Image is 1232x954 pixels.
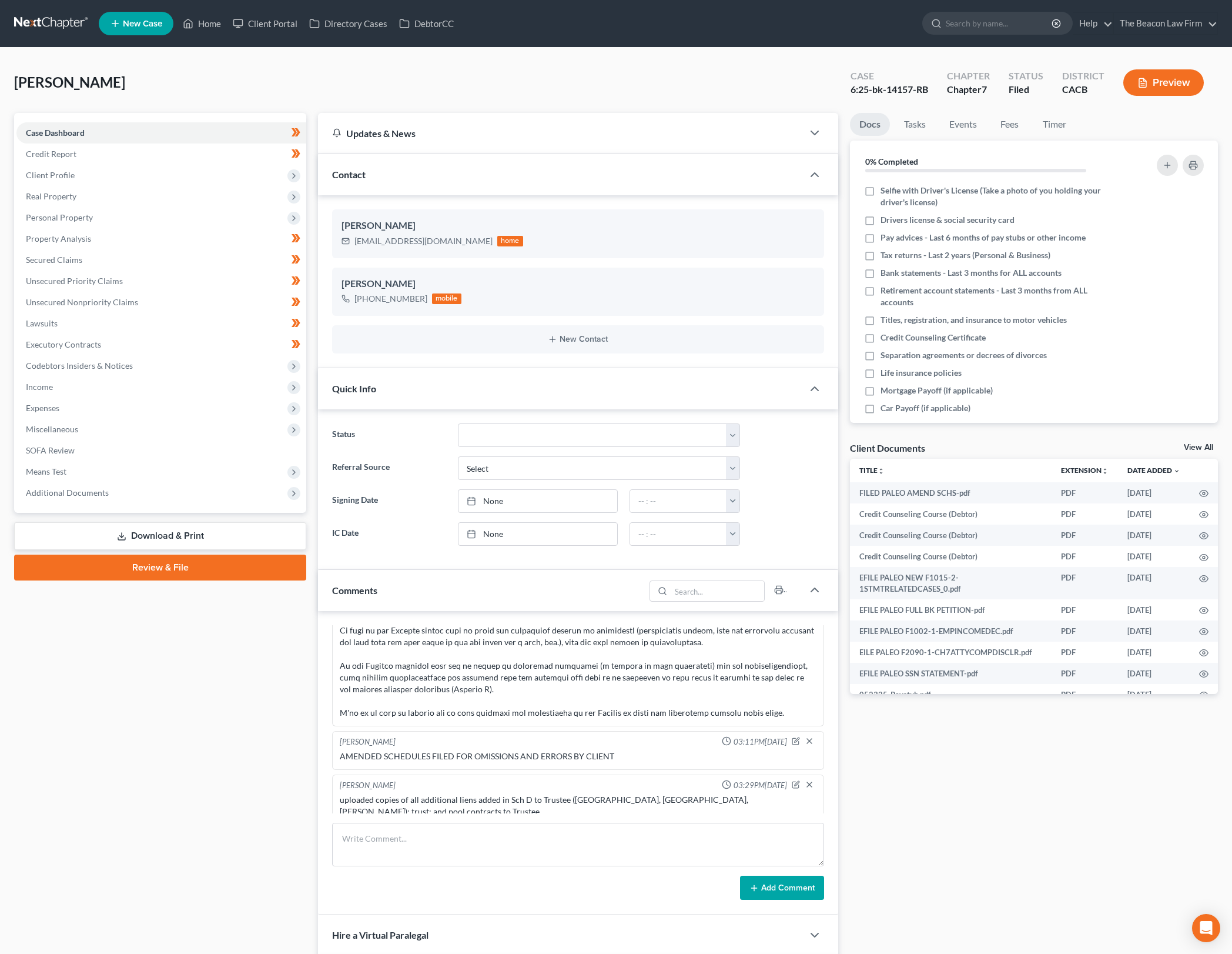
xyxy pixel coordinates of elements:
[1073,13,1113,34] a: Help
[1052,482,1118,503] td: PDF
[1062,83,1104,96] div: CACB
[16,440,306,461] a: SOFA Review
[354,235,493,247] div: [EMAIL_ADDRESS][DOMAIN_NAME]
[26,191,76,201] span: Real Property
[1062,69,1104,83] div: District
[26,276,123,286] span: Unsecured Priority Claims
[850,663,1052,684] td: EFILE PALEO SSN STATEMENT-pdf
[332,127,789,139] div: Updates & News
[881,385,993,396] span: Mortgage Payoff (if applicable)
[850,599,1052,621] td: EFILE PALEO FULL BK PETITION-pdf
[227,13,303,34] a: Client Portal
[881,367,962,379] span: Life insurance policies
[14,555,306,581] a: Review & File
[458,523,617,545] a: None
[881,332,986,343] span: Credit Counseling Certificate
[340,750,816,762] div: AMENDED SCHEDULES FILED FOR OMISSIONS AND ERRORS BY CLIENT
[947,83,990,96] div: Chapter
[1184,443,1213,452] a: View All
[326,456,452,480] label: Referral Source
[881,214,1015,226] span: Drivers license & social security card
[1052,642,1118,663] td: PDF
[326,423,452,447] label: Status
[1118,663,1190,684] td: [DATE]
[16,122,306,144] a: Case Dashboard
[1114,13,1217,34] a: The Beacon Law Firm
[947,69,990,83] div: Chapter
[1127,466,1180,475] a: Date Added expand_more
[26,297,138,307] span: Unsecured Nonpriority Claims
[340,780,396,792] div: [PERSON_NAME]
[26,149,76,159] span: Credit Report
[14,74,125,91] span: [PERSON_NAME]
[630,490,727,512] input: -- : --
[26,424,78,434] span: Miscellaneous
[881,185,1116,208] span: Selfie with Driver's License (Take a photo of you holding your driver's license)
[16,292,306,313] a: Unsecured Nonpriority Claims
[881,285,1116,308] span: Retirement account statements - Last 3 months from ALL accounts
[326,522,452,546] label: IC Date
[340,794,816,818] div: uploaded copies of all additional liens added in Sch D to Trustee ([GEOGRAPHIC_DATA], [GEOGRAPHIC...
[881,314,1067,326] span: Titles, registration, and insurance to motor vehicles
[1052,546,1118,567] td: PDF
[332,383,376,394] span: Quick Info
[123,19,162,28] span: New Case
[16,228,306,249] a: Property Analysis
[850,113,890,136] a: Docs
[859,466,885,475] a: Titleunfold_more
[1102,468,1109,475] i: unfold_more
[630,523,727,545] input: -- : --
[1052,525,1118,546] td: PDF
[26,234,91,243] span: Property Analysis
[26,128,85,138] span: Case Dashboard
[1052,503,1118,525] td: PDF
[1118,599,1190,621] td: [DATE]
[1192,914,1220,942] div: Open Intercom Messenger
[1123,69,1204,96] button: Preview
[26,318,58,328] span: Lawsuits
[1009,69,1043,83] div: Status
[1118,546,1190,567] td: [DATE]
[1118,503,1190,525] td: [DATE]
[878,468,885,475] i: unfold_more
[1052,567,1118,599] td: PDF
[342,219,815,233] div: [PERSON_NAME]
[26,361,133,371] span: Codebtors Insiders & Notices
[332,169,366,180] span: Contact
[1118,482,1190,503] td: [DATE]
[26,170,75,180] span: Client Profile
[982,84,987,95] span: 7
[881,402,970,414] span: Car Payoff (if applicable)
[850,567,1052,599] td: EFILE PALEO NEW F1015-2-1STMTRELATEDCASES_0.pdf
[851,83,928,96] div: 6:25-bk-14157-RB
[393,13,460,34] a: DebtorCC
[458,490,617,512] a: None
[850,503,1052,525] td: Credit Counseling Course (Debtor)
[850,482,1052,503] td: FILED PALEO AMEND SCHS-pdf
[850,621,1052,642] td: EFILE PALEO F1002-1-EMPINCOMEDEC.pdf
[14,522,306,550] a: Download & Print
[432,293,461,304] div: mobile
[865,156,918,166] strong: 0% Completed
[1118,621,1190,642] td: [DATE]
[342,277,815,291] div: [PERSON_NAME]
[26,445,75,455] span: SOFA Review
[881,349,1047,361] span: Separation agreements or decrees of divorces
[850,525,1052,546] td: Credit Counseling Course (Debtor)
[26,488,109,498] span: Additional Documents
[26,339,101,349] span: Executory Contracts
[940,113,986,136] a: Events
[1033,113,1076,136] a: Timer
[16,271,306,292] a: Unsecured Priority Claims
[1061,466,1109,475] a: Extensionunfold_more
[26,255,82,265] span: Secured Claims
[16,313,306,334] a: Lawsuits
[881,249,1050,261] span: Tax returns - Last 2 years (Personal & Business)
[881,267,1062,279] span: Bank statements - Last 3 months for ALL accounts
[851,69,928,83] div: Case
[1052,599,1118,621] td: PDF
[26,403,59,413] span: Expenses
[26,212,93,222] span: Personal Property
[734,736,787,748] span: 03:11PM[DATE]
[1173,468,1180,475] i: expand_more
